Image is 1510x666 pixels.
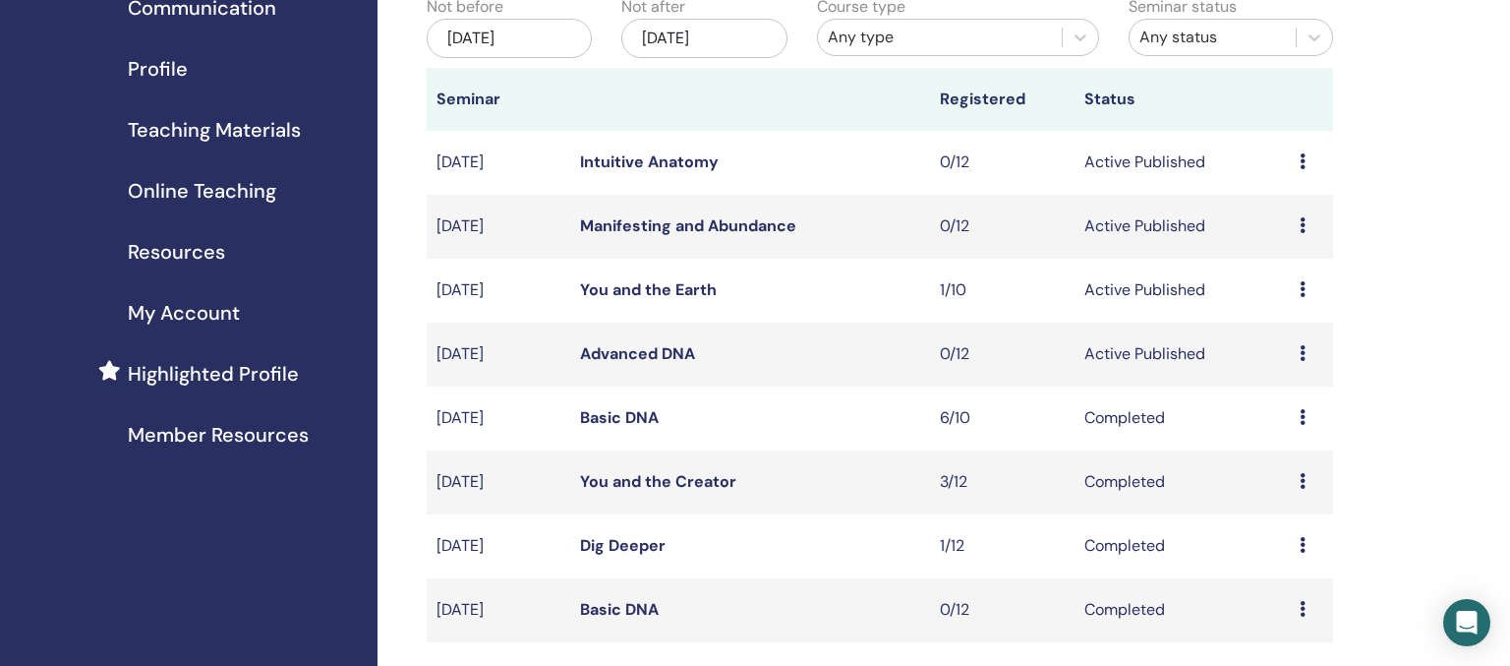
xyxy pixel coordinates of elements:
td: [DATE] [427,195,570,259]
div: Any status [1139,26,1286,49]
td: 6/10 [930,387,1074,451]
td: Completed [1074,578,1291,642]
th: Registered [930,68,1074,131]
th: Status [1074,68,1291,131]
td: 3/12 [930,451,1074,515]
span: Profile [128,54,188,84]
td: 0/12 [930,578,1074,642]
span: Member Resources [128,420,309,450]
div: Any type [828,26,1052,49]
a: You and the Creator [580,471,736,492]
td: Active Published [1074,259,1291,323]
td: 1/12 [930,515,1074,578]
a: Manifesting and Abundance [580,215,796,236]
a: Basic DNA [580,599,659,620]
a: You and the Earth [580,279,717,300]
span: Resources [128,237,225,267]
td: Completed [1074,387,1291,451]
div: [DATE] [621,19,786,58]
td: [DATE] [427,387,570,451]
div: Open Intercom Messenger [1443,599,1490,646]
td: [DATE] [427,323,570,387]
span: Teaching Materials [128,115,301,145]
a: Advanced DNA [580,343,695,364]
td: Completed [1074,515,1291,578]
span: Online Teaching [128,176,276,206]
span: My Account [128,298,240,328]
td: Completed [1074,451,1291,515]
td: [DATE] [427,131,570,195]
td: 0/12 [930,131,1074,195]
td: Active Published [1074,323,1291,387]
td: Active Published [1074,195,1291,259]
a: Intuitive Anatomy [580,151,719,172]
td: [DATE] [427,578,570,642]
td: 0/12 [930,195,1074,259]
td: 0/12 [930,323,1074,387]
td: [DATE] [427,259,570,323]
td: [DATE] [427,515,570,578]
td: [DATE] [427,451,570,515]
th: Seminar [427,68,570,131]
a: Basic DNA [580,407,659,428]
span: Highlighted Profile [128,359,299,389]
td: 1/10 [930,259,1074,323]
div: [DATE] [427,19,592,58]
a: Dig Deeper [580,535,666,556]
td: Active Published [1074,131,1291,195]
